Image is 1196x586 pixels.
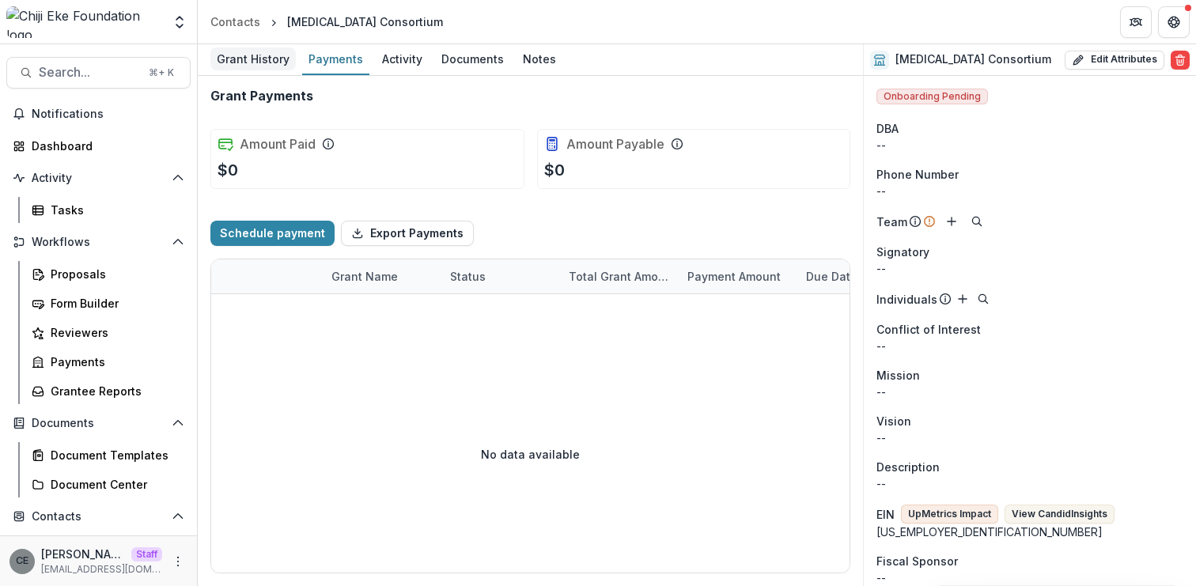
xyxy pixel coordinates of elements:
[204,10,267,33] a: Contacts
[39,65,139,80] span: Search...
[1171,51,1190,70] button: Delete
[168,552,187,571] button: More
[895,53,1051,66] h2: [MEDICAL_DATA] Consortium
[25,197,191,223] a: Tasks
[25,290,191,316] a: Form Builder
[517,47,562,70] div: Notes
[51,383,178,399] div: Grantee Reports
[32,172,165,185] span: Activity
[1065,51,1164,70] button: Edit Attributes
[441,259,559,293] div: Status
[876,120,899,137] span: DBA
[876,384,1183,400] p: --
[210,47,296,70] div: Grant History
[797,259,915,293] div: Due Date
[678,268,790,285] div: Payment Amount
[876,506,895,523] p: EIN
[876,429,1183,446] p: --
[1005,505,1115,524] button: View CandidInsights
[876,321,981,338] span: Conflict of Interest
[441,268,495,285] div: Status
[876,553,958,569] span: Fiscal Sponsor
[517,44,562,75] a: Notes
[967,212,986,231] button: Search
[210,13,260,30] div: Contacts
[32,510,165,524] span: Contacts
[1120,6,1152,38] button: Partners
[322,259,441,293] div: Grant Name
[942,212,961,231] button: Add
[32,417,165,430] span: Documents
[341,221,474,246] button: Export Payments
[6,6,162,38] img: Chiji Eke Foundation logo
[876,459,940,475] span: Description
[876,260,1183,277] div: --
[6,410,191,436] button: Open Documents
[876,291,937,308] p: Individuals
[876,214,907,230] p: Team
[544,158,565,182] p: $0
[953,289,972,308] button: Add
[876,89,988,104] span: Onboarding Pending
[876,367,920,384] span: Mission
[6,101,191,127] button: Notifications
[797,268,867,285] div: Due Date
[678,259,797,293] div: Payment Amount
[51,447,178,463] div: Document Templates
[322,268,407,285] div: Grant Name
[6,229,191,255] button: Open Workflows
[51,202,178,218] div: Tasks
[566,137,664,152] h2: Amount Payable
[876,413,911,429] span: Vision
[876,166,959,183] span: Phone Number
[240,137,316,152] h2: Amount Paid
[876,475,1183,492] p: --
[32,108,184,121] span: Notifications
[146,64,177,81] div: ⌘ + K
[210,89,313,104] h2: Grant Payments
[481,446,580,463] p: No data available
[876,338,1183,354] p: --
[51,266,178,282] div: Proposals
[876,244,929,260] span: Signatory
[559,259,678,293] div: Total Grant Amount
[41,546,125,562] p: [PERSON_NAME]
[32,138,178,154] div: Dashboard
[302,44,369,75] a: Payments
[974,289,993,308] button: Search
[51,324,178,341] div: Reviewers
[218,158,238,182] p: $0
[376,47,429,70] div: Activity
[25,471,191,497] a: Document Center
[559,268,678,285] div: Total Grant Amount
[41,562,162,577] p: [EMAIL_ADDRESS][DOMAIN_NAME]
[25,442,191,468] a: Document Templates
[876,569,1183,586] div: --
[51,353,178,370] div: Payments
[25,349,191,375] a: Payments
[6,133,191,159] a: Dashboard
[287,13,443,30] div: [MEDICAL_DATA] Consortium
[25,261,191,287] a: Proposals
[25,378,191,404] a: Grantee Reports
[6,165,191,191] button: Open Activity
[25,319,191,346] a: Reviewers
[131,547,162,561] p: Staff
[210,221,335,246] button: Schedule payment
[901,505,998,524] button: UpMetrics Impact
[1158,6,1190,38] button: Get Help
[51,295,178,312] div: Form Builder
[6,504,191,529] button: Open Contacts
[876,524,1183,540] div: [US_EMPLOYER_IDENTIFICATION_NUMBER]
[16,556,28,566] div: Chiji Eke
[204,10,449,33] nav: breadcrumb
[376,44,429,75] a: Activity
[210,44,296,75] a: Grant History
[6,57,191,89] button: Search...
[435,44,510,75] a: Documents
[876,137,1183,153] div: --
